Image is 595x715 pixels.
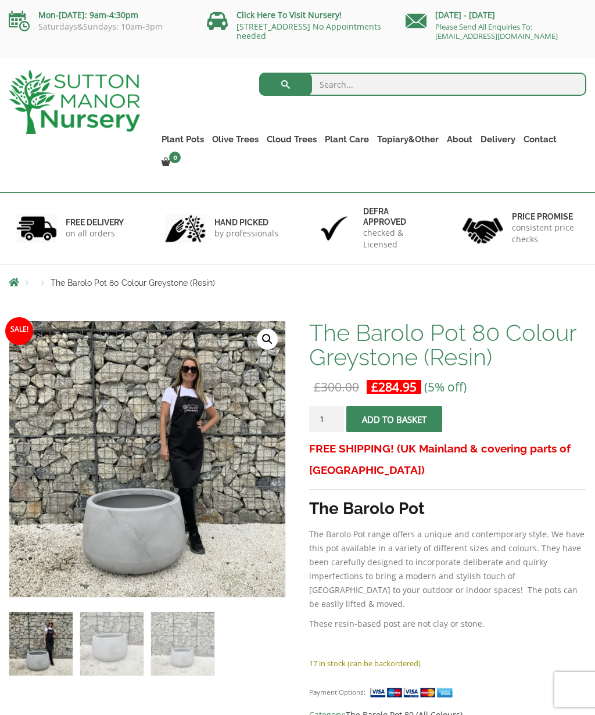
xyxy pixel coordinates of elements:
a: Contact [519,131,561,148]
span: (5% off) [424,379,467,395]
nav: Breadcrumbs [9,278,586,287]
a: 0 [157,155,184,171]
bdi: 284.95 [371,379,417,395]
span: 0 [169,152,181,163]
span: The Barolo Pot 80 Colour Greystone (Resin) [51,278,215,288]
p: checked & Licensed [363,227,430,250]
span: £ [371,379,378,395]
h1: The Barolo Pot 80 Colour Greystone (Resin) [309,321,586,369]
a: Plant Care [321,131,373,148]
button: Add to basket [346,406,442,432]
img: 4.jpg [463,210,503,246]
p: on all orders [66,228,124,239]
input: Search... [259,73,586,96]
a: [STREET_ADDRESS] No Appointments needed [236,21,381,41]
span: £ [314,379,321,395]
a: About [443,131,476,148]
img: logo [9,70,140,134]
p: Mon-[DATE]: 9am-4:30pm [9,8,189,22]
a: Please Send All Enquiries To: [EMAIL_ADDRESS][DOMAIN_NAME] [435,21,558,41]
h3: FREE SHIPPING! (UK Mainland & covering parts of [GEOGRAPHIC_DATA]) [309,438,586,481]
p: The Barolo Pot range offers a unique and contemporary style. We have this pot available in a vari... [309,527,586,611]
bdi: 300.00 [314,379,359,395]
small: Payment Options: [309,688,365,696]
input: Product quantity [309,406,344,432]
a: Delivery [476,131,519,148]
img: 2.jpg [165,214,206,243]
a: Olive Trees [208,131,263,148]
img: The Barolo Pot 80 Colour Greystone (Resin) - Image 2 [80,612,144,676]
a: Topiary&Other [373,131,443,148]
a: Plant Pots [157,131,208,148]
a: View full-screen image gallery [257,329,278,350]
a: Cloud Trees [263,131,321,148]
h6: Defra approved [363,206,430,227]
p: consistent price checks [512,222,579,245]
p: These resin-based post are not clay or stone. [309,617,586,631]
a: Click Here To Visit Nursery! [236,9,342,20]
img: 1.jpg [16,214,57,243]
p: 17 in stock (can be backordered) [309,656,586,670]
img: The Barolo Pot 80 Colour Greystone (Resin) [9,612,73,676]
h6: Price promise [512,211,579,222]
strong: The Barolo Pot [309,499,425,518]
p: Saturdays&Sundays: 10am-3pm [9,22,189,31]
img: The Barolo Pot 80 Colour Greystone (Resin) - Image 3 [151,612,214,676]
h6: hand picked [214,217,278,228]
img: payment supported [370,687,457,699]
p: by professionals [214,228,278,239]
img: 3.jpg [314,214,354,243]
p: [DATE] - [DATE] [406,8,586,22]
span: Sale! [5,317,33,345]
h6: FREE DELIVERY [66,217,124,228]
